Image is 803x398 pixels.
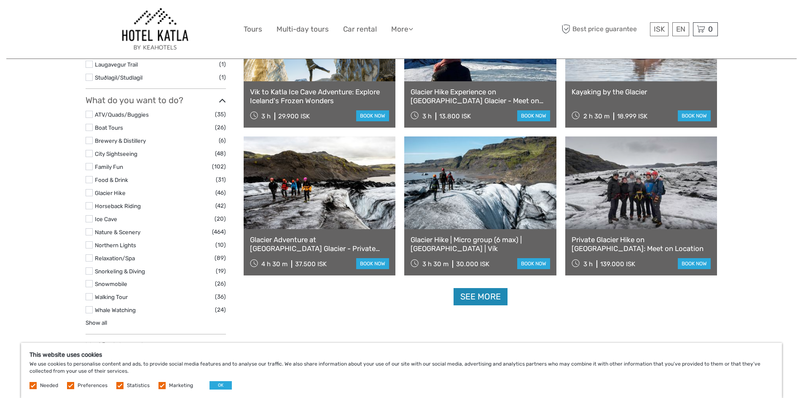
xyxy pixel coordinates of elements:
span: (20) [215,214,226,224]
span: (89) [215,253,226,263]
div: EN [672,22,689,36]
span: Best price guarantee [560,22,648,36]
span: 2 h 30 m [583,112,610,120]
div: We use cookies to personalise content and ads, to provide social media features and to analyse ou... [21,343,782,398]
span: (10) [215,240,226,250]
span: (1) [219,72,226,82]
span: 3 h 30 m [422,260,448,268]
a: book now [678,258,711,269]
label: Statistics [127,382,150,389]
span: (102) [212,162,226,171]
a: Glacier Hike Experience on [GEOGRAPHIC_DATA] Glacier - Meet on location [411,88,550,105]
button: OK [209,381,232,390]
a: Stuðlagil/Studlagil [95,74,142,81]
span: (6) [219,136,226,145]
span: (464) [212,227,226,237]
a: Show all [86,319,107,326]
span: (42) [215,201,226,211]
a: Laugavegur Trail [95,61,138,68]
label: Needed [40,382,58,389]
a: Tours [244,23,262,35]
span: (46) [215,188,226,198]
a: ATV/Quads/Buggies [95,111,149,118]
a: Snorkeling & Diving [95,268,145,275]
div: 37.500 ISK [295,260,327,268]
a: Whale Watching [95,307,136,313]
div: 139.000 ISK [600,260,635,268]
span: (48) [215,149,226,158]
a: Family Fun [95,163,123,170]
a: book now [678,110,711,121]
h3: Verified Operators [86,341,226,351]
span: 0 [707,25,714,33]
span: ISK [654,25,665,33]
a: book now [356,258,389,269]
button: Open LiveChat chat widget [97,13,107,23]
a: Nature & Scenery [95,229,140,235]
a: Walking Tour [95,294,128,300]
span: (19) [216,266,226,276]
span: (35) [215,110,226,119]
a: Glacier Adventure at [GEOGRAPHIC_DATA] Glacier - Private Tour [250,235,389,253]
span: (26) [215,123,226,132]
a: Glacier Hike | Micro group (6 max) | [GEOGRAPHIC_DATA] | Vík [411,235,550,253]
a: book now [517,110,550,121]
h3: What do you want to do? [86,95,226,105]
span: 3 h [422,112,432,120]
span: (1) [219,59,226,69]
a: Brewery & Distillery [95,137,146,144]
span: (26) [215,279,226,288]
a: Relaxation/Spa [95,255,135,262]
a: book now [356,110,389,121]
a: Multi-day tours [277,23,329,35]
a: More [391,23,413,35]
img: 462-d497edbe-725d-445a-8006-b08859142f12_logo_big.jpg [121,6,191,52]
h5: This website uses cookies [30,351,773,358]
a: Boat Tours [95,124,123,131]
a: Kayaking by the Glacier [572,88,711,96]
a: Vik to Katla Ice Cave Adventure: Explore Iceland's Frozen Wonders [250,88,389,105]
a: Ice Cave [95,216,117,222]
span: (36) [215,292,226,302]
span: 3 h [583,260,593,268]
a: Northern Lights [95,242,136,248]
span: 3 h [261,112,271,120]
span: 4 h 30 m [261,260,287,268]
a: Glacier Hike [95,190,126,196]
a: book now [517,258,550,269]
div: 18.999 ISK [617,112,647,120]
span: (31) [216,175,226,184]
a: Food & Drink [95,176,128,183]
a: Car rental [343,23,377,35]
div: 30.000 ISK [456,260,489,268]
a: City Sightseeing [95,150,137,157]
div: 13.800 ISK [439,112,471,120]
div: 29.900 ISK [278,112,310,120]
label: Preferences [78,382,107,389]
label: Marketing [169,382,193,389]
span: (24) [215,305,226,315]
a: Horseback Riding [95,203,141,209]
a: Snowmobile [95,280,127,287]
a: Private Glacier Hike on [GEOGRAPHIC_DATA]: Meet on Location [572,235,711,253]
a: See more [454,288,508,305]
p: We're away right now. Please check back later! [12,15,95,21]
